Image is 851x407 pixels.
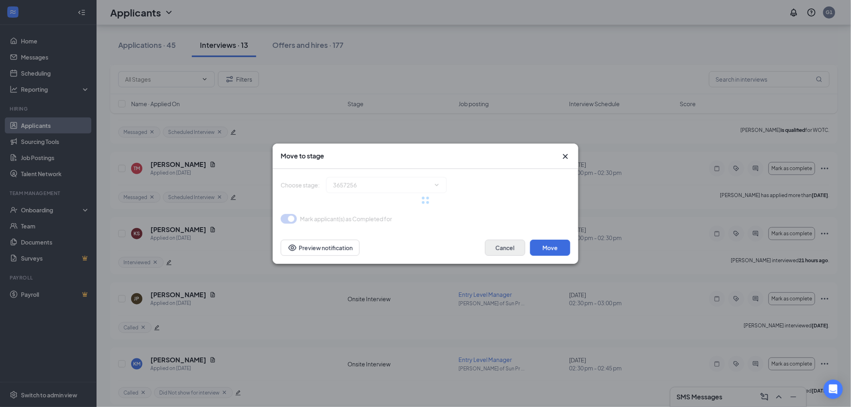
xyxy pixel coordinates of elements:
svg: Eye [288,243,297,253]
h3: Move to stage [281,152,324,160]
button: Close [561,152,570,161]
button: Preview notificationEye [281,240,360,256]
svg: Cross [561,152,570,161]
div: Open Intercom Messenger [824,380,843,399]
button: Cancel [485,240,525,256]
button: Move [530,240,570,256]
